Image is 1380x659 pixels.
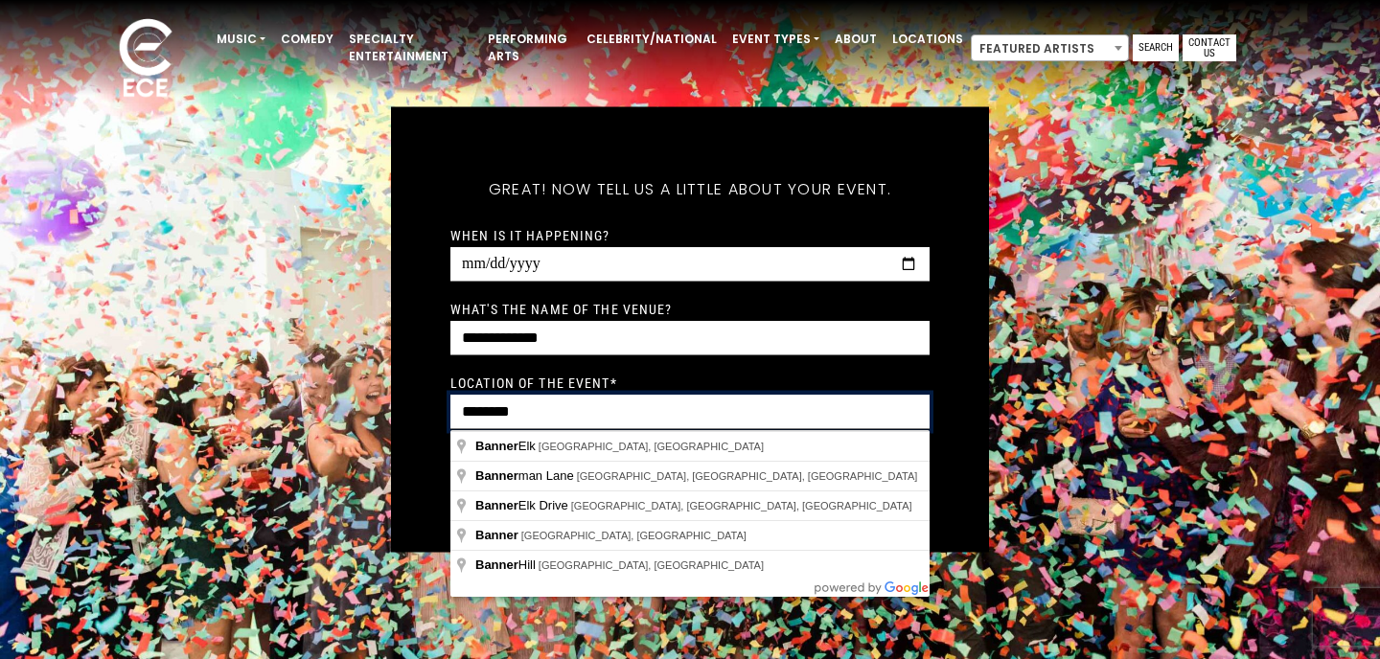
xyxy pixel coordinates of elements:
[724,23,827,56] a: Event Types
[571,500,912,511] span: [GEOGRAPHIC_DATA], [GEOGRAPHIC_DATA], [GEOGRAPHIC_DATA]
[475,468,518,483] span: Banner
[1183,34,1236,61] a: Contact Us
[209,23,273,56] a: Music
[577,470,918,482] span: [GEOGRAPHIC_DATA], [GEOGRAPHIC_DATA], [GEOGRAPHIC_DATA]
[450,301,672,318] label: What's the name of the venue?
[98,13,194,106] img: ece_new_logo_whitev2-1.png
[971,34,1129,61] span: Featured Artists
[341,23,480,73] a: Specialty Entertainment
[827,23,885,56] a: About
[972,35,1128,62] span: Featured Artists
[450,155,930,224] h5: Great! Now tell us a little about your event.
[273,23,341,56] a: Comedy
[475,557,539,572] span: Hill
[1133,34,1179,61] a: Search
[579,23,724,56] a: Celebrity/National
[475,528,518,542] span: Banner
[539,559,764,571] span: [GEOGRAPHIC_DATA], [GEOGRAPHIC_DATA]
[475,468,577,483] span: man Lane
[539,441,764,452] span: [GEOGRAPHIC_DATA], [GEOGRAPHIC_DATA]
[475,439,539,453] span: Elk
[480,23,579,73] a: Performing Arts
[450,375,617,392] label: Location of the event
[450,227,610,244] label: When is it happening?
[475,498,518,512] span: Banner
[475,557,518,572] span: Banner
[521,530,747,541] span: [GEOGRAPHIC_DATA], [GEOGRAPHIC_DATA]
[475,498,571,512] span: Elk Drive
[885,23,971,56] a: Locations
[475,439,518,453] span: Banner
